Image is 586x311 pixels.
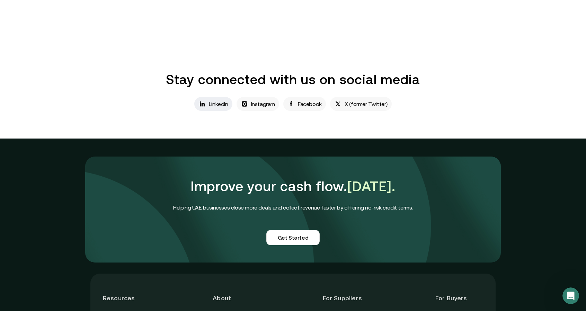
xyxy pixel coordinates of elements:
[435,286,483,310] header: For Buyers
[562,287,579,304] iframe: Intercom live chat
[345,100,388,108] p: X (former Twitter)
[85,157,501,263] img: comfi
[75,72,511,87] h1: Stay connected with us on social media
[323,286,373,310] header: For Suppliers
[266,230,320,245] a: Get Started
[298,100,322,108] p: Facebook
[237,97,279,111] a: Instagram
[173,174,413,199] h1: Improve your cash flow.
[103,286,151,310] header: Resources
[194,97,232,111] a: LinkedIn
[283,97,326,111] a: Facebook
[330,97,392,111] a: X (former Twitter)
[213,286,260,310] header: About
[347,178,396,194] span: [DATE].
[173,203,413,212] h4: Helping UAE businesses close more deals and collect revenue faster by offering no-risk credit terms.
[251,100,275,108] p: Instagram
[209,100,228,108] p: LinkedIn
